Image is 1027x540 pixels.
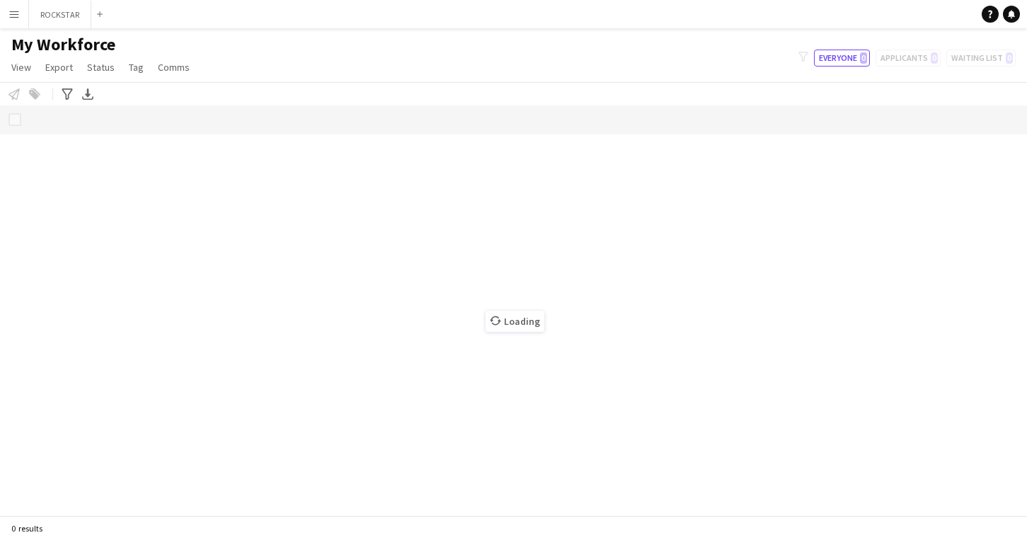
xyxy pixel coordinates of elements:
[6,58,37,76] a: View
[40,58,79,76] a: Export
[81,58,120,76] a: Status
[87,61,115,74] span: Status
[123,58,149,76] a: Tag
[11,34,115,55] span: My Workforce
[860,52,867,64] span: 0
[59,86,76,103] app-action-btn: Advanced filters
[129,61,144,74] span: Tag
[29,1,91,28] button: ROCKSTAR
[158,61,190,74] span: Comms
[814,50,870,67] button: Everyone0
[11,61,31,74] span: View
[79,86,96,103] app-action-btn: Export XLSX
[152,58,195,76] a: Comms
[45,61,73,74] span: Export
[486,311,544,332] span: Loading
